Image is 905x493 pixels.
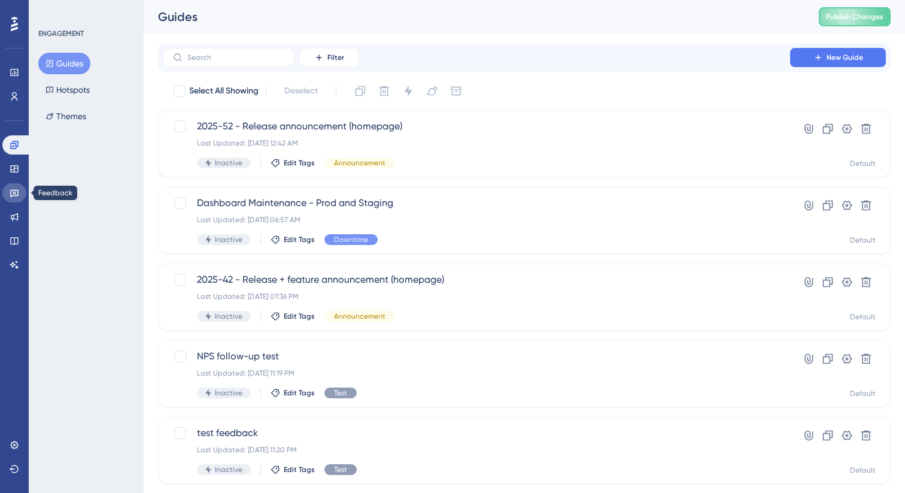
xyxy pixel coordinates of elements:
span: Inactive [215,311,242,321]
span: Announcement [334,158,385,168]
div: Default [850,312,876,322]
span: NPS follow-up test [197,349,756,364]
div: Last Updated: [DATE] 07:36 PM [197,292,756,301]
span: New Guide [827,53,863,62]
span: Deselect [284,84,318,98]
div: Default [850,159,876,168]
button: Filter [299,48,359,67]
div: Last Updated: [DATE] 12:42 AM [197,138,756,148]
div: Guides [158,8,789,25]
button: Edit Tags [271,311,315,321]
div: Default [850,389,876,398]
span: Inactive [215,158,242,168]
span: Inactive [215,388,242,398]
span: Edit Tags [284,158,315,168]
div: Default [850,465,876,475]
span: Filter [327,53,344,62]
span: Select All Showing [189,84,259,98]
span: Edit Tags [284,465,315,474]
span: Publish Changes [826,12,883,22]
button: Edit Tags [271,388,315,398]
input: Search [187,53,284,62]
span: Test [334,465,347,474]
div: Default [850,235,876,245]
button: Edit Tags [271,158,315,168]
div: Last Updated: [DATE] 11:20 PM [197,445,756,455]
span: Downtime [334,235,368,244]
button: Deselect [274,80,329,102]
span: Inactive [215,235,242,244]
span: Edit Tags [284,388,315,398]
span: 2025-52 - Release announcement (homepage) [197,119,756,134]
button: Publish Changes [819,7,891,26]
button: Edit Tags [271,235,315,244]
div: Last Updated: [DATE] 06:57 AM [197,215,756,225]
button: Edit Tags [271,465,315,474]
span: Edit Tags [284,235,315,244]
button: New Guide [790,48,886,67]
span: Inactive [215,465,242,474]
div: ENGAGEMENT [38,29,84,38]
button: Hotspots [38,79,97,101]
span: Announcement [334,311,385,321]
button: Guides [38,53,90,74]
button: Themes [38,105,93,127]
span: Edit Tags [284,311,315,321]
span: test feedback [197,426,756,440]
span: 2025-42 - Release + feature announcement (homepage) [197,273,756,287]
span: Test [334,388,347,398]
div: Last Updated: [DATE] 11:19 PM [197,368,756,378]
span: Dashboard Maintenance - Prod and Staging [197,196,756,210]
